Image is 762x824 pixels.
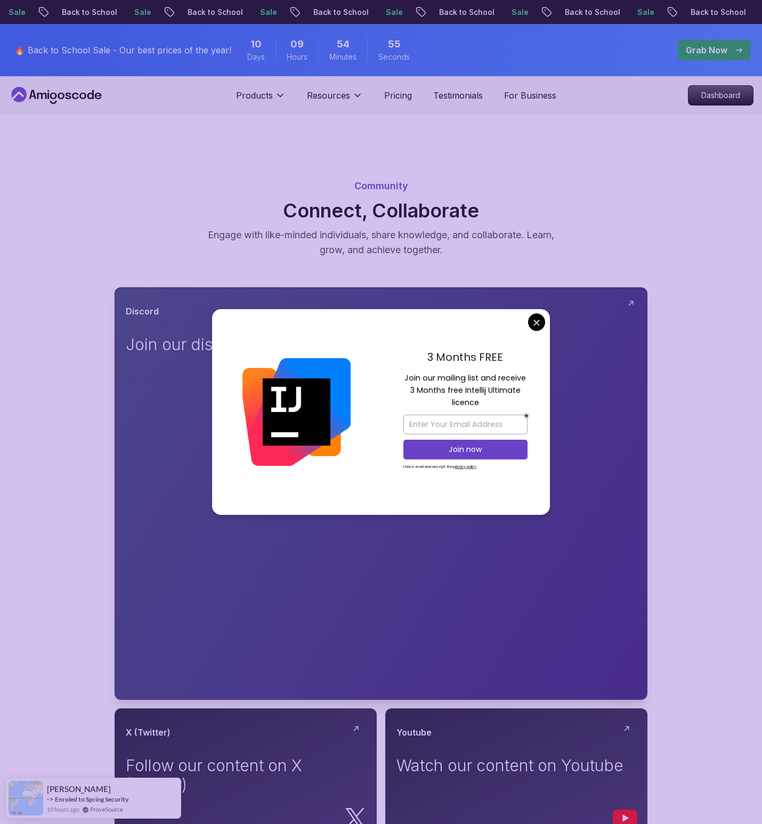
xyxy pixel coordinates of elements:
[47,805,79,814] span: 19 hours ago
[433,89,483,102] a: Testimonials
[283,7,355,18] p: Back to School
[688,85,753,106] a: Dashboard
[47,785,111,794] span: [PERSON_NAME]
[8,179,754,193] p: Community
[287,52,307,62] span: Hours
[307,89,350,102] p: Resources
[307,89,363,110] button: Resources
[504,89,556,102] a: For Business
[126,756,366,794] p: Follow our content on X (Twitter)
[384,89,412,102] a: Pricing
[250,37,262,52] span: 10 Days
[378,52,410,62] span: Seconds
[355,7,390,18] p: Sale
[9,781,43,815] img: provesource social proof notification image
[409,7,481,18] p: Back to School
[157,7,230,18] p: Back to School
[126,305,159,318] h3: Discord
[290,37,304,52] span: 9 Hours
[104,7,138,18] p: Sale
[660,7,733,18] p: Back to School
[230,7,264,18] p: Sale
[236,89,273,102] p: Products
[688,86,753,105] p: Dashboard
[396,756,636,775] p: Watch our content on Youtube
[686,44,727,56] p: Grab Now
[236,89,286,110] button: Products
[55,795,128,803] a: Enroled to Spring Security
[534,7,607,18] p: Back to School
[388,37,401,52] span: 55 Seconds
[481,7,515,18] p: Sale
[396,726,432,739] h3: Youtube
[247,52,265,62] span: Days
[337,37,350,52] span: 54 Minutes
[202,228,560,257] p: Engage with like-minded individuals, share knowledge, and collaborate. Learn, grow, and achieve t...
[47,795,54,803] span: ->
[31,7,104,18] p: Back to School
[8,200,754,221] h2: Connect, Collaborate
[126,335,366,354] p: Join our discord community
[126,726,171,739] h3: X (Twitter)
[90,805,123,814] a: ProveSource
[607,7,641,18] p: Sale
[329,52,356,62] span: Minutes
[14,44,231,56] p: 🔥 Back to School Sale - Our best prices of the year!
